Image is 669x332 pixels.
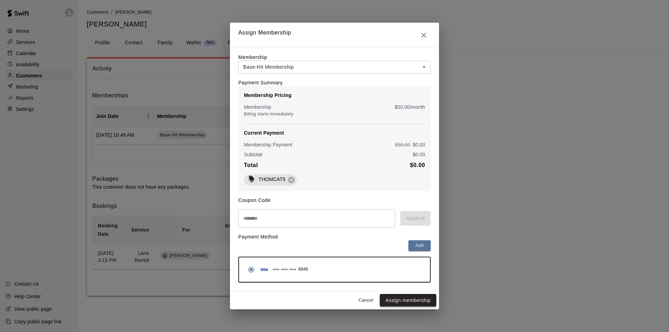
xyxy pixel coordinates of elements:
button: Close [417,28,431,42]
button: Add [408,240,431,251]
label: Payment Method [238,234,278,240]
button: Assign membership [380,294,436,307]
p: Membership Payment [244,141,292,148]
b: Total [244,162,258,168]
h2: Assign Membership [230,23,439,48]
p: Current Payment [244,129,425,136]
p: Membership Pricing [244,92,425,99]
div: Base-Hit Membership [238,61,431,74]
b: $ 0.00 [410,162,425,168]
p: $ 0.00 [413,151,425,158]
label: Coupon Code [238,197,271,203]
img: Credit card brand logo [258,266,270,273]
p: $ 50.00 /month [395,104,425,111]
p: $ 0.00 [413,141,425,148]
span: Billing starts immediately [244,112,293,116]
button: Cancel [355,295,377,306]
p: Membership [244,104,271,111]
span: 8945 [298,266,308,273]
p: Subtotal [244,151,262,158]
p: THOMCAT5 [259,176,285,183]
label: Membership [238,54,267,60]
label: Payment Summary [238,80,283,85]
div: THOMCAT5 [244,174,297,186]
p: $ 50.00 [395,141,410,148]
